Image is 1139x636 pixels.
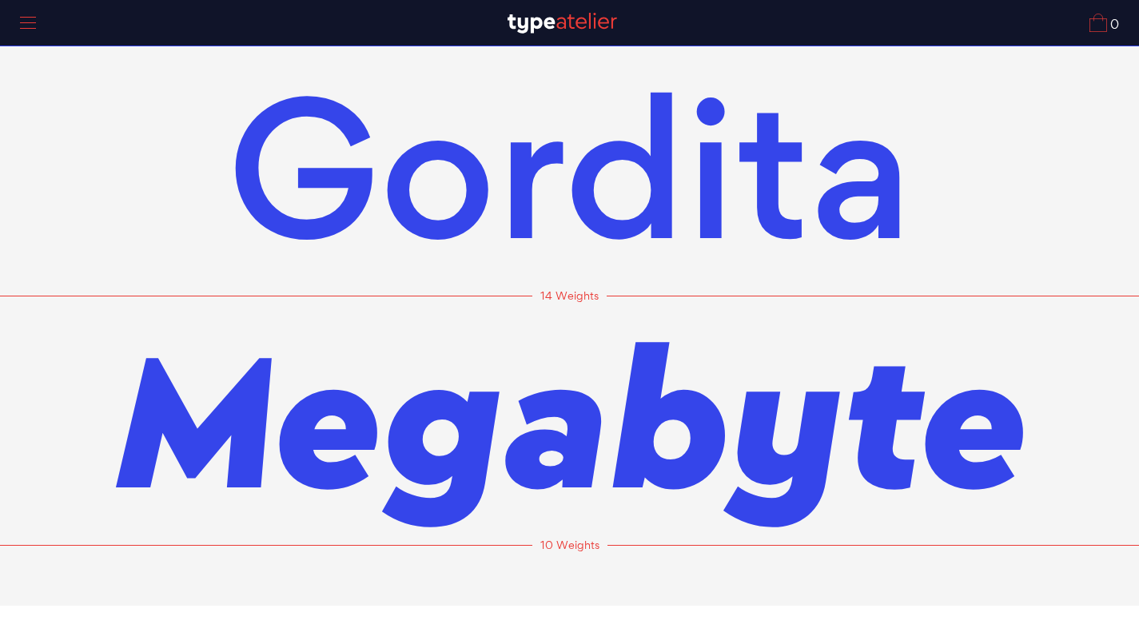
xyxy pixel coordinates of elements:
[1089,14,1107,32] img: Cart_Icon.svg
[1107,18,1119,32] span: 0
[114,316,1025,524] a: Megabyte
[114,294,1025,547] span: Megabyte
[227,67,913,275] a: Gordita
[227,36,913,305] span: Gordita
[1089,14,1119,32] a: 0
[508,13,617,34] img: TA_Logo.svg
